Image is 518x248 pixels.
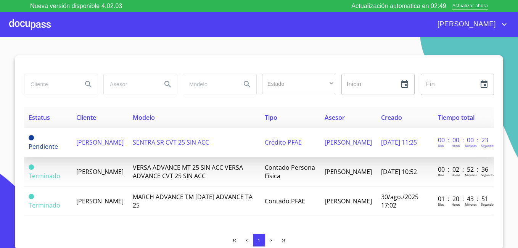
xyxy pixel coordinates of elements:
[76,113,96,122] span: Cliente
[452,173,460,177] p: Horas
[465,173,477,177] p: Minutos
[79,75,98,93] button: Search
[29,194,34,199] span: Terminado
[432,18,509,31] button: account of current user
[104,74,156,95] input: search
[452,202,460,206] p: Horas
[481,202,495,206] p: Segundos
[253,234,265,246] button: 1
[438,136,489,144] p: 00 : 00 : 00 : 23
[29,201,60,209] span: Terminado
[265,163,315,180] span: Contado Persona Física
[133,163,243,180] span: VERSA ADVANCE MT 25 SIN ACC VERSA ADVANCE CVT 25 SIN ACC
[76,167,124,176] span: [PERSON_NAME]
[438,113,475,122] span: Tiempo total
[481,173,495,177] p: Segundos
[29,164,34,170] span: Terminado
[325,113,345,122] span: Asesor
[29,172,60,180] span: Terminado
[452,2,488,10] span: Actualizar ahora
[325,167,372,176] span: [PERSON_NAME]
[381,193,418,209] span: 30/ago./2025 17:02
[438,143,444,148] p: Dias
[76,197,124,205] span: [PERSON_NAME]
[183,74,235,95] input: search
[265,138,302,147] span: Crédito PFAE
[29,135,34,140] span: Pendiente
[24,74,76,95] input: search
[381,138,417,147] span: [DATE] 11:25
[76,138,124,147] span: [PERSON_NAME]
[351,2,446,11] p: Actualización automatica en 02:49
[30,2,122,11] p: Nueva versión disponible 4.02.03
[257,238,260,243] span: 1
[381,167,417,176] span: [DATE] 10:52
[381,113,402,122] span: Creado
[29,113,50,122] span: Estatus
[438,202,444,206] p: Dias
[325,197,372,205] span: [PERSON_NAME]
[432,18,500,31] span: [PERSON_NAME]
[262,74,335,94] div: ​
[133,193,253,209] span: MARCH ADVANCE TM [DATE] ADVANCE TA 25
[133,138,209,147] span: SENTRA SR CVT 25 SIN ACC
[265,197,305,205] span: Contado PFAE
[465,143,477,148] p: Minutos
[159,75,177,93] button: Search
[481,143,495,148] p: Segundos
[465,202,477,206] p: Minutos
[133,113,155,122] span: Modelo
[452,143,460,148] p: Horas
[438,165,489,174] p: 00 : 02 : 52 : 36
[325,138,372,147] span: [PERSON_NAME]
[238,75,256,93] button: Search
[265,113,277,122] span: Tipo
[29,142,58,151] span: Pendiente
[438,195,489,203] p: 01 : 20 : 43 : 51
[438,173,444,177] p: Dias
